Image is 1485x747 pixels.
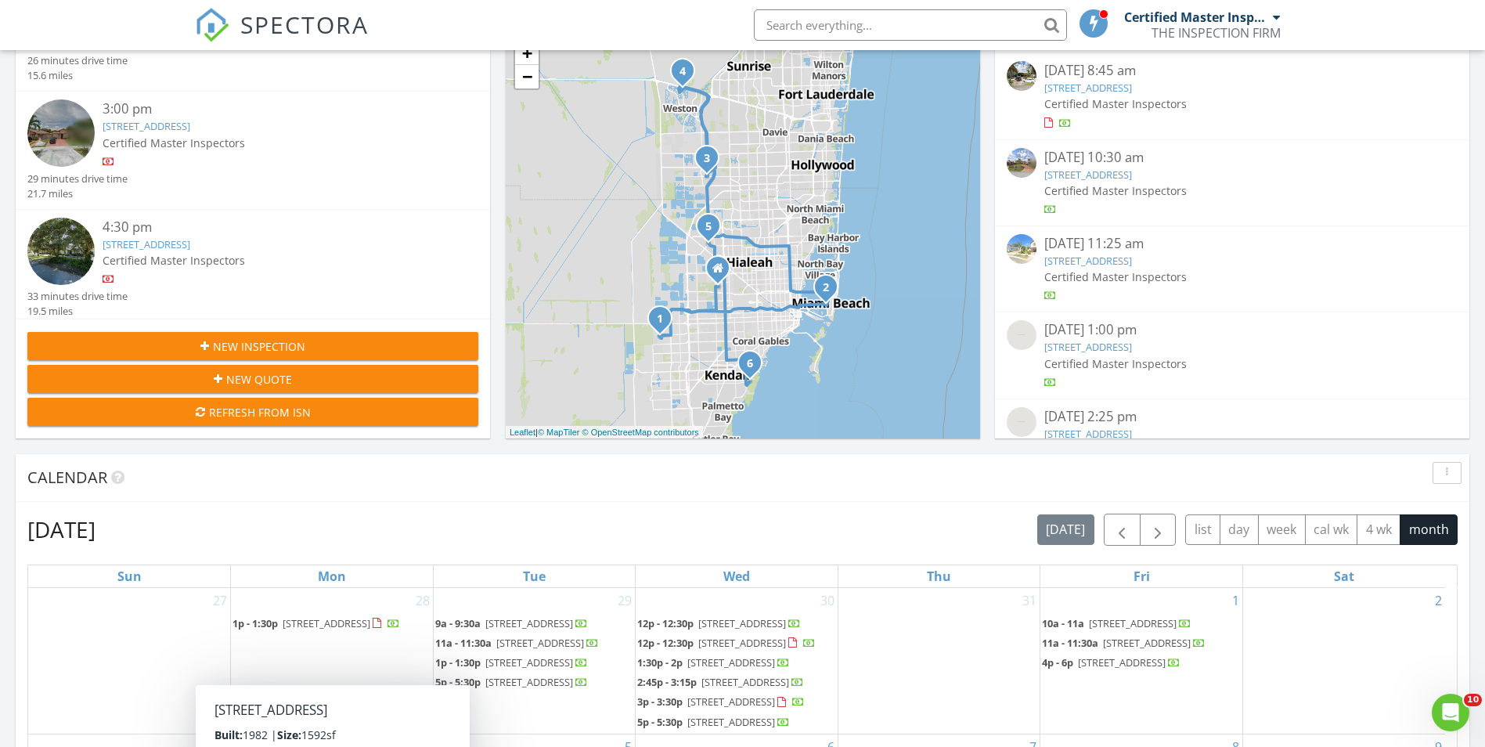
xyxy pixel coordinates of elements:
button: Next month [1140,514,1177,546]
button: Refresh from ISN [27,398,478,426]
span: 10a - 11a [1042,616,1084,630]
div: 19.5 miles [27,304,128,319]
span: [STREET_ADDRESS] [485,616,573,630]
a: 4p - 6p [STREET_ADDRESS] [1042,654,1241,673]
img: streetview [1007,407,1036,437]
a: 5p - 5:30p [STREET_ADDRESS] [435,675,588,689]
button: week [1258,514,1306,545]
td: Go to August 1, 2025 [1040,588,1243,734]
button: day [1220,514,1259,545]
a: Thursday [924,565,954,587]
a: [DATE] 8:45 am [STREET_ADDRESS] Certified Master Inspectors [1007,61,1458,131]
span: 12p - 12:30p [637,616,694,630]
a: 3:00 pm [STREET_ADDRESS] Certified Master Inspectors 29 minutes drive time 21.7 miles [27,99,478,201]
div: Certified Master Inspectors [1124,9,1269,25]
span: 11a - 11:30a [1042,636,1098,650]
a: 1p - 1:30p [STREET_ADDRESS] [232,615,431,633]
input: Search everything... [754,9,1067,41]
span: New Inspection [213,338,305,355]
div: | [506,426,703,439]
button: New Inspection [27,332,478,360]
span: Certified Master Inspectors [103,253,245,268]
div: [DATE] 1:00 pm [1044,320,1420,340]
span: New Quote [226,371,292,388]
td: Go to July 29, 2025 [433,588,636,734]
div: 630 Stanton Ln, Weston, FL 33326 [683,70,692,80]
button: Previous month [1104,514,1141,546]
a: 11a - 11:30a [STREET_ADDRESS] [1042,636,1206,650]
a: [STREET_ADDRESS] [1044,427,1132,441]
button: [DATE] [1037,514,1094,545]
a: 9a - 9:30a [STREET_ADDRESS] [435,615,634,633]
a: [STREET_ADDRESS] [1044,168,1132,182]
td: Go to July 31, 2025 [838,588,1040,734]
a: Go to July 28, 2025 [413,588,433,613]
img: streetview [1007,61,1036,91]
a: 1p - 1:30p [STREET_ADDRESS] [435,654,634,673]
a: 11a - 11:30a [STREET_ADDRESS] [435,636,599,650]
img: streetview [27,99,95,167]
a: [STREET_ADDRESS] [1044,81,1132,95]
a: 12p - 12:30p [STREET_ADDRESS] [637,636,816,650]
a: Friday [1130,565,1153,587]
span: [STREET_ADDRESS] [698,636,786,650]
a: 5p - 5:30p [STREET_ADDRESS] [637,715,790,729]
a: 5p - 5:30p [STREET_ADDRESS] [637,713,836,732]
img: The Best Home Inspection Software - Spectora [195,8,229,42]
span: [STREET_ADDRESS] [687,695,775,709]
a: Zoom out [515,65,539,88]
a: Leaflet [510,428,535,437]
a: [STREET_ADDRESS] [103,119,190,133]
i: 2 [823,283,829,294]
span: [STREET_ADDRESS] [1103,636,1191,650]
a: 10a - 11a [STREET_ADDRESS] [1042,616,1191,630]
span: 1:30p - 2p [637,655,683,669]
a: [DATE] 11:25 am [STREET_ADDRESS] Certified Master Inspectors [1007,234,1458,304]
span: 1p - 1:30p [232,616,278,630]
i: 6 [747,359,753,370]
span: [STREET_ADDRESS] [496,636,584,650]
a: Go to August 1, 2025 [1229,588,1242,613]
a: Go to July 30, 2025 [817,588,838,613]
div: 3277 W 70th Terrace, Hialeah, FL 33018 [708,226,718,235]
span: [STREET_ADDRESS] [1078,655,1166,669]
a: 1:30p - 2p [STREET_ADDRESS] [637,655,790,669]
i: 5 [705,222,712,233]
a: Sunday [114,565,145,587]
span: [STREET_ADDRESS] [485,655,573,669]
a: 10a - 11a [STREET_ADDRESS] [1042,615,1241,633]
a: 4p - 6p [STREET_ADDRESS] [1042,655,1180,669]
div: 15.6 miles [27,68,128,83]
a: © OpenStreetMap contributors [582,428,699,437]
a: Saturday [1331,565,1357,587]
button: list [1185,514,1220,545]
div: 29 minutes drive time [27,171,128,186]
button: month [1400,514,1458,545]
div: 26 minutes drive time [27,53,128,68]
td: Go to July 28, 2025 [231,588,434,734]
div: 3:00 pm [103,99,441,119]
td: Go to July 27, 2025 [28,588,231,734]
div: 4:30 pm [103,218,441,237]
div: [DATE] 11:25 am [1044,234,1420,254]
span: 9a - 9:30a [435,616,481,630]
div: [DATE] 8:45 am [1044,61,1420,81]
td: Go to July 30, 2025 [636,588,838,734]
a: Go to July 31, 2025 [1019,588,1040,613]
a: 12p - 12:30p [STREET_ADDRESS] [637,615,836,633]
span: [STREET_ADDRESS] [687,715,775,729]
img: streetview [1007,148,1036,178]
iframe: Intercom live chat [1432,694,1469,731]
button: New Quote [27,365,478,393]
a: [STREET_ADDRESS] [103,237,190,251]
div: [DATE] 10:30 am [1044,148,1420,168]
div: THE INSPECTION FIRM [1152,25,1281,41]
img: streetview [27,218,95,285]
a: [DATE] 10:30 am [STREET_ADDRESS] Certified Master Inspectors [1007,148,1458,218]
td: Go to August 2, 2025 [1242,588,1445,734]
div: 21.7 miles [27,186,128,201]
a: Go to August 2, 2025 [1432,588,1445,613]
h2: [DATE] [27,514,96,545]
a: SPECTORA [195,21,369,54]
div: Refresh from ISN [40,404,466,420]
